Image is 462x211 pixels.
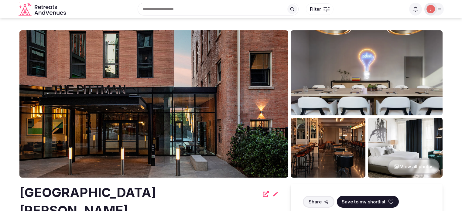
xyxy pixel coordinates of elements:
[388,158,440,175] button: View all photos
[19,2,67,16] a: Visit the homepage
[19,30,288,178] img: Venue cover photo
[310,6,321,12] span: Filter
[291,30,443,115] img: Venue gallery photo
[291,118,365,178] img: Venue gallery photo
[309,199,322,205] span: Share
[306,3,334,15] button: Filter
[303,196,334,208] button: Share
[426,5,435,13] img: Joanna Asiukiewicz
[368,118,443,178] img: Venue gallery photo
[342,199,385,205] span: Save to my shortlist
[19,2,67,16] svg: Retreats and Venues company logo
[337,196,399,208] button: Save to my shortlist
